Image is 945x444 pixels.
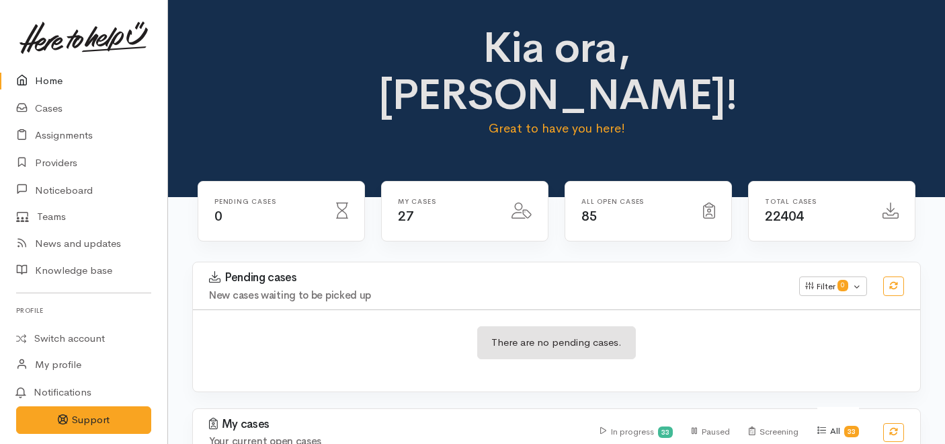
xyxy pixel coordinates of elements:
[581,198,687,205] h6: All Open cases
[765,208,804,225] span: 22404
[209,290,783,301] h4: New cases waiting to be picked up
[378,24,735,119] h1: Kia ora, [PERSON_NAME]!
[765,198,866,205] h6: Total cases
[848,427,856,436] b: 33
[398,208,413,225] span: 27
[16,406,151,434] button: Support
[837,280,848,291] span: 0
[214,198,320,205] h6: Pending cases
[581,208,597,225] span: 85
[799,276,867,297] button: Filter0
[16,301,151,320] h6: Profile
[209,271,783,285] h3: Pending cases
[398,198,495,205] h6: My cases
[378,119,735,138] p: Great to have you here!
[214,208,222,225] span: 0
[209,418,584,431] h3: My cases
[477,326,636,359] div: There are no pending cases.
[661,428,669,437] b: 33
